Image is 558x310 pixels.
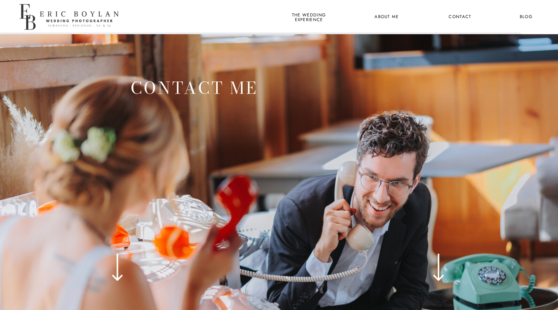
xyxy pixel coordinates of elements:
[124,75,264,143] h1: Contact Me
[448,13,472,21] a: Contact
[514,13,539,21] a: Blog
[370,13,403,21] a: About Me
[291,13,327,21] a: the wedding experience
